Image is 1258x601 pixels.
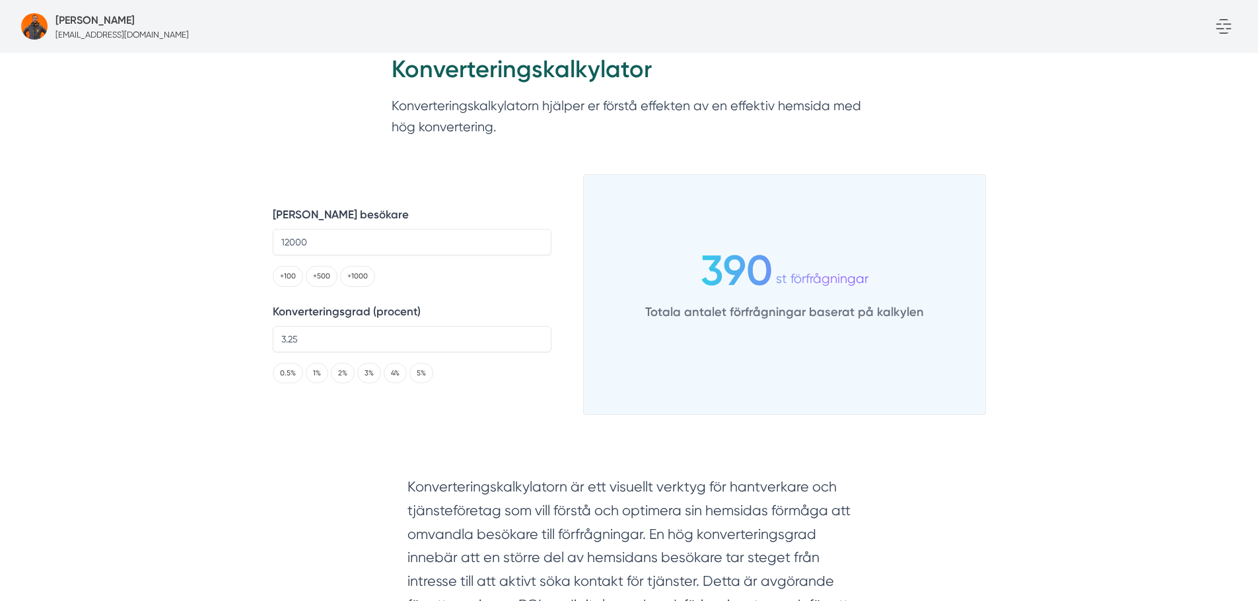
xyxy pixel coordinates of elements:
h5: Företagsadministratör [55,12,135,28]
p: Konverteringskalkylatorn hjälper er förstå effekten av en effektiv hemsida med hög konvertering. [392,96,867,144]
label: [PERSON_NAME] besökare [273,206,551,224]
button: 0.5% [273,363,303,383]
button: +1000 [340,266,375,286]
button: +500 [306,266,337,286]
span: 390 [701,263,773,279]
div: st förfrågningar [773,253,868,288]
img: bild-fran-stey-ab [21,13,48,40]
p: [EMAIL_ADDRESS][DOMAIN_NAME] [55,28,189,41]
button: 1% [306,363,328,383]
button: 3% [357,363,381,383]
label: Konverteringsgrad (procent) [273,303,551,321]
p: Totala antalet förfrågningar baserat på kalkylen [645,298,924,323]
button: 2% [331,363,355,383]
button: 5% [409,363,433,383]
button: +100 [273,266,303,286]
h1: Konverteringskalkylator [392,53,867,96]
button: 4% [384,363,407,383]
